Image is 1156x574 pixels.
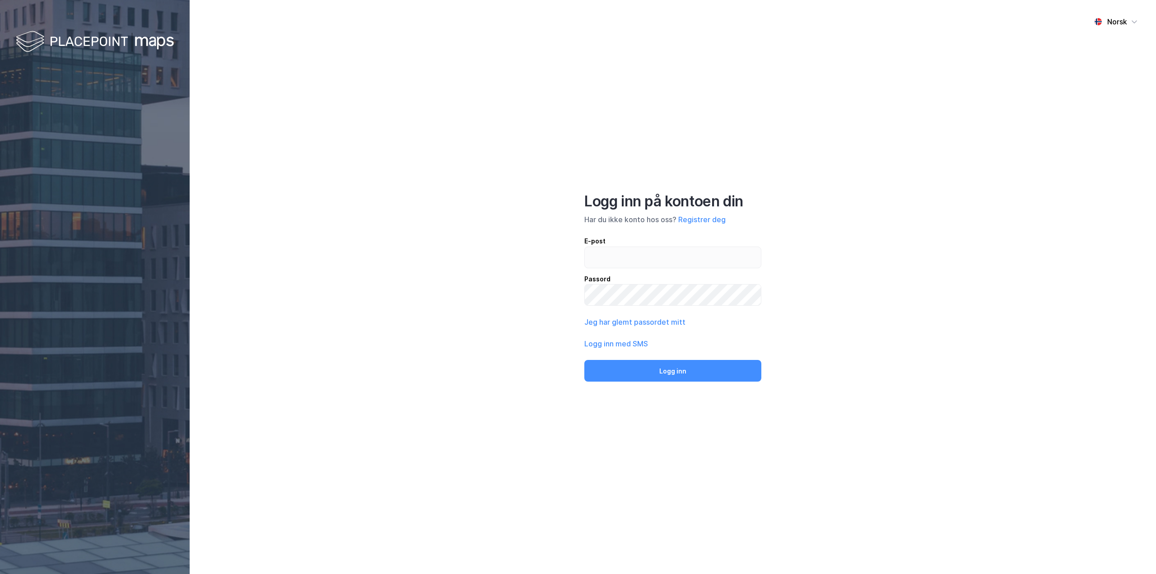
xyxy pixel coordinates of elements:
div: E-post [584,236,761,247]
div: Passord [584,274,761,285]
img: logo-white.f07954bde2210d2a523dddb988cd2aa7.svg [16,29,174,56]
button: Jeg har glemt passordet mitt [584,317,685,327]
button: Registrer deg [678,214,726,225]
div: Norsk [1107,16,1127,27]
button: Logg inn [584,360,761,382]
div: Logg inn på kontoen din [584,192,761,210]
div: Har du ikke konto hos oss? [584,214,761,225]
button: Logg inn med SMS [584,338,648,349]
